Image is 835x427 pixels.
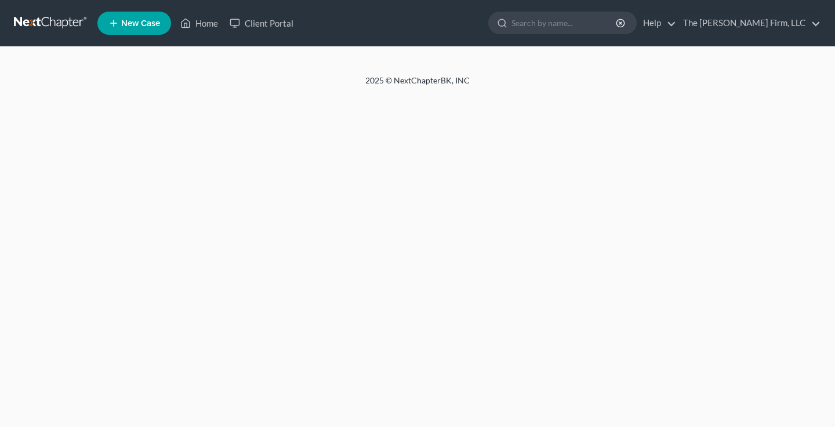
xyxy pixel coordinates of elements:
[87,75,748,96] div: 2025 © NextChapterBK, INC
[677,13,821,34] a: The [PERSON_NAME] Firm, LLC
[175,13,224,34] a: Home
[511,12,618,34] input: Search by name...
[121,19,160,28] span: New Case
[224,13,299,34] a: Client Portal
[637,13,676,34] a: Help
